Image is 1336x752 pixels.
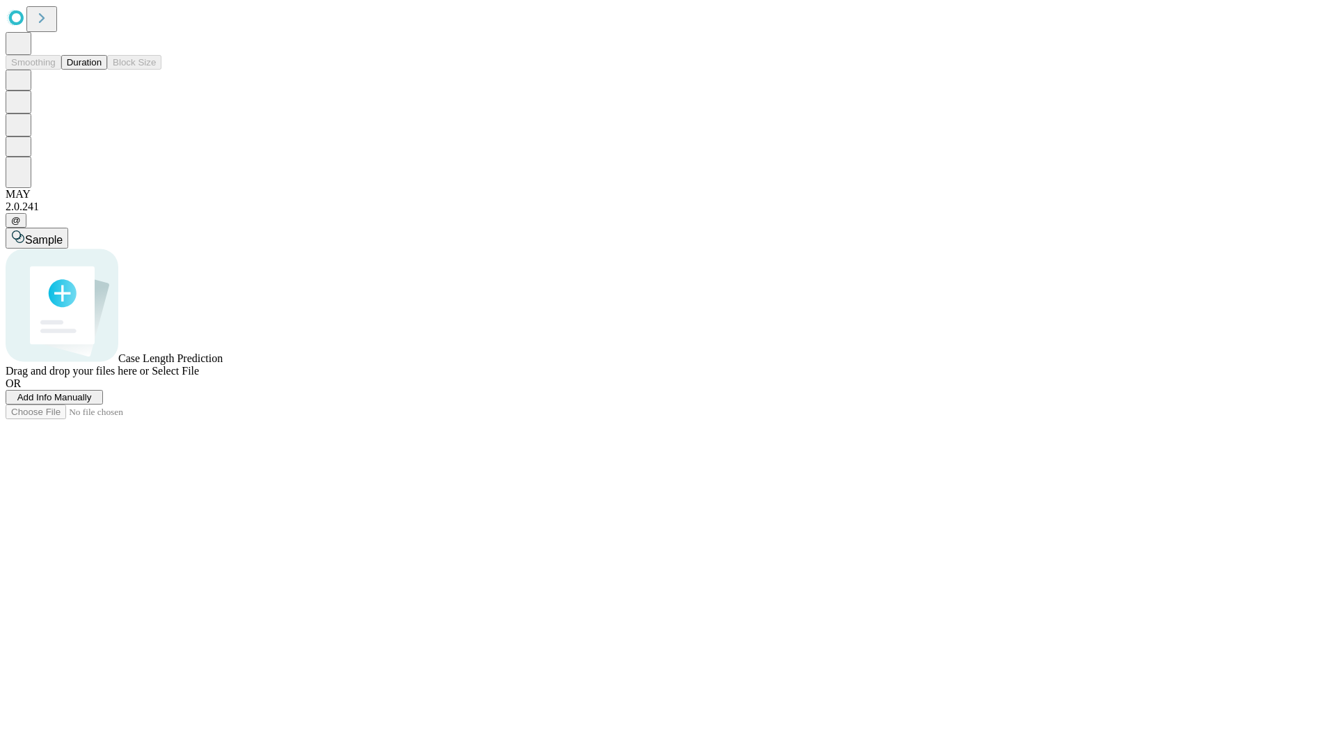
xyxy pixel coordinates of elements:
[6,201,1330,213] div: 2.0.241
[118,352,223,364] span: Case Length Prediction
[6,213,26,228] button: @
[61,55,107,70] button: Duration
[17,392,92,402] span: Add Info Manually
[152,365,199,377] span: Select File
[6,228,68,249] button: Sample
[6,390,103,405] button: Add Info Manually
[6,377,21,389] span: OR
[6,365,149,377] span: Drag and drop your files here or
[25,234,63,246] span: Sample
[11,215,21,226] span: @
[6,55,61,70] button: Smoothing
[6,188,1330,201] div: MAY
[107,55,161,70] button: Block Size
